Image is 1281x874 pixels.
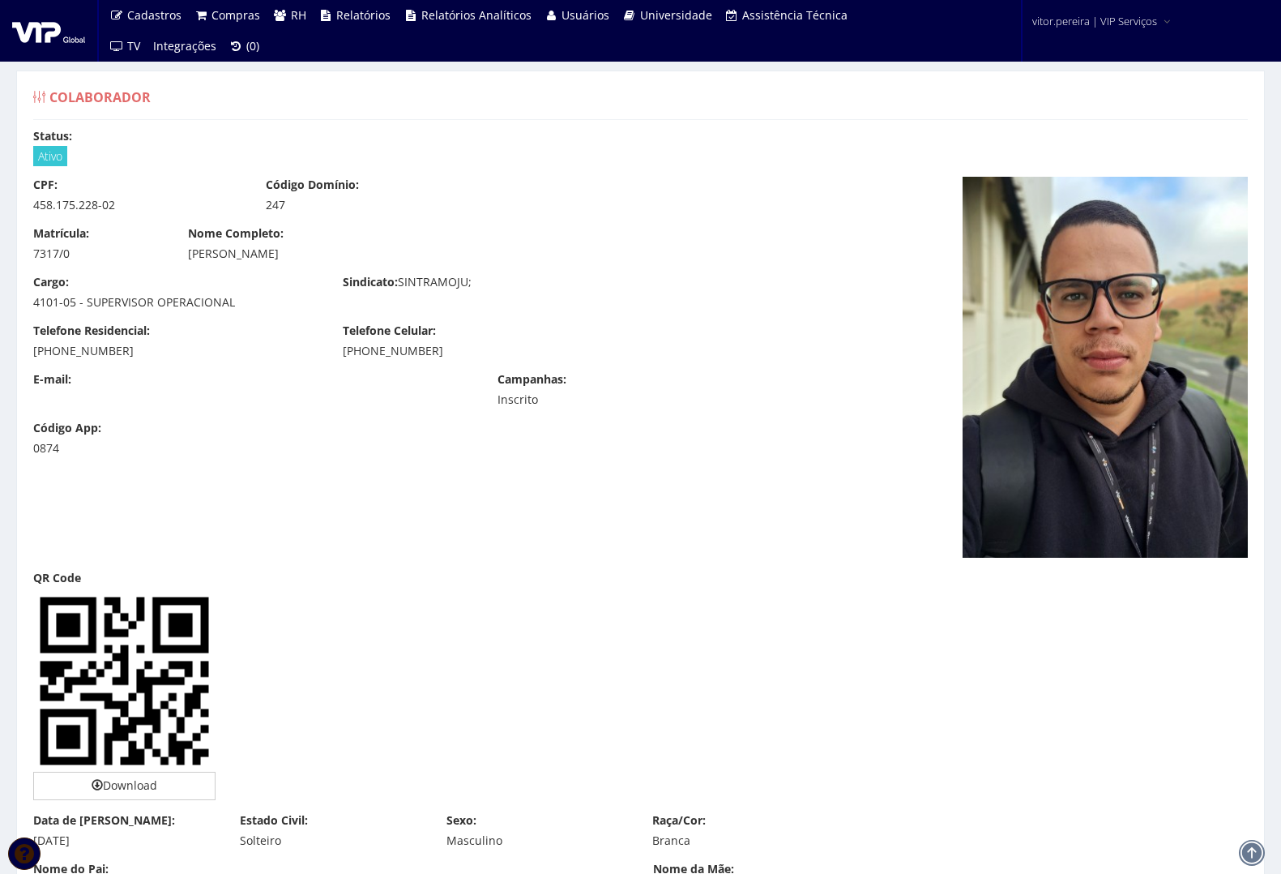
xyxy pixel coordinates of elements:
label: QR Code [33,570,81,586]
label: Campanhas: [497,371,566,388]
span: RH [291,7,306,23]
span: (0) [246,38,259,54]
span: Relatórios Analíticos [421,7,532,23]
div: 458.175.228-02 [33,197,241,213]
label: Sexo: [446,812,476,829]
label: Nome Completo: [188,225,284,242]
div: [PHONE_NUMBER] [343,343,628,359]
span: Cadastros [127,7,181,23]
a: Integrações [147,31,223,62]
img: ft-2-1716222318664b796e21df6.jpg [963,177,1248,558]
label: Telefone Residencial: [33,323,150,339]
a: Download [33,772,216,799]
img: logo [12,19,85,43]
div: 7317/0 [33,246,164,262]
span: Usuários [562,7,609,23]
span: Compras [211,7,260,23]
span: Assistência Técnica [742,7,848,23]
label: Raça/Cor: [652,812,706,829]
div: Inscrito [497,392,706,408]
span: TV [127,38,140,54]
span: Ativo [33,146,67,166]
div: 4101-05 - SUPERVISOR OPERACIONAL [33,294,318,311]
div: [PHONE_NUMBER] [33,343,318,359]
label: CPF: [33,177,58,193]
div: Solteiro [240,833,422,849]
a: TV [103,31,147,62]
label: Telefone Celular: [343,323,436,339]
div: SINTRAMOJU; [331,274,640,294]
img: zqLdmX7gAAAABJRU5ErkJggg== [33,590,216,773]
span: vitor.pereira | VIP Serviços [1032,13,1157,29]
label: Status: [33,128,72,144]
div: 247 [266,197,474,213]
div: Masculino [446,833,629,849]
label: E-mail: [33,371,71,388]
label: Data de [PERSON_NAME]: [33,812,175,829]
div: Branca [652,833,835,849]
div: [DATE] [33,833,216,849]
label: Código App: [33,420,101,436]
label: Estado Civil: [240,812,308,829]
div: 0874 [33,440,164,456]
span: Universidade [640,7,712,23]
span: Relatórios [336,7,391,23]
span: Integrações [153,38,216,54]
label: Código Domínio: [266,177,359,193]
div: [PERSON_NAME] [188,246,784,262]
a: (0) [223,31,267,62]
span: Colaborador [49,88,151,106]
label: Sindicato: [343,274,398,290]
label: Cargo: [33,274,69,290]
label: Matrícula: [33,225,89,242]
